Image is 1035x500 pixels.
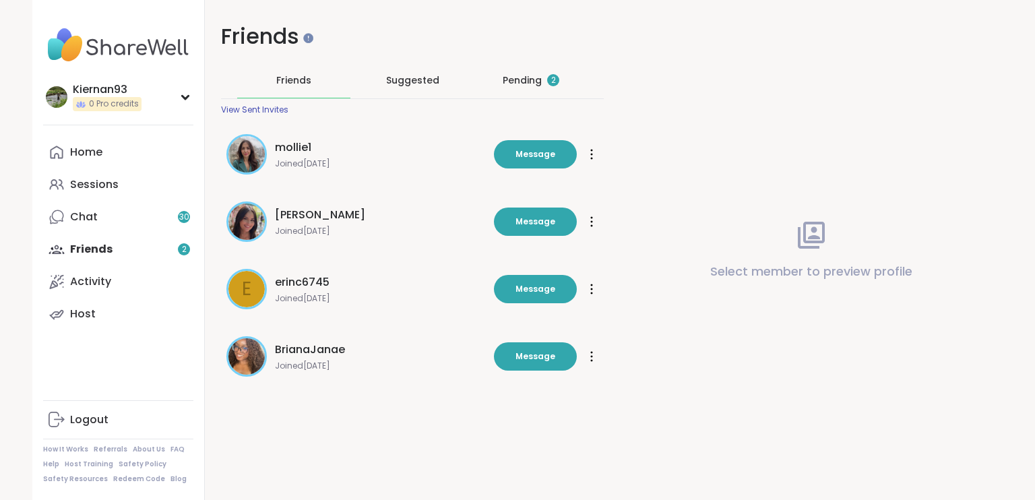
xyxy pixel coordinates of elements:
span: Joined [DATE] [275,361,486,371]
img: ShareWell Nav Logo [43,22,193,69]
span: Message [515,216,555,228]
img: BrianaJanae [228,338,265,375]
a: Host Training [65,460,113,469]
iframe: Spotlight [303,33,313,43]
button: Message [494,342,577,371]
span: erinc6745 [275,274,330,290]
a: Host [43,298,193,330]
button: Message [494,140,577,168]
span: e [242,275,251,303]
a: About Us [133,445,165,454]
a: Chat30 [43,201,193,233]
a: Home [43,136,193,168]
a: Safety Resources [43,474,108,484]
span: BrianaJanae [275,342,345,358]
span: Message [515,350,555,363]
a: Safety Policy [119,460,166,469]
span: Friends [276,73,311,87]
a: Logout [43,404,193,436]
img: Kiernan93 [46,86,67,108]
div: Chat [70,210,98,224]
a: Redeem Code [113,474,165,484]
span: Joined [DATE] [275,293,486,304]
a: Help [43,460,59,469]
p: Select member to preview profile [710,262,912,281]
span: Message [515,148,555,160]
a: How It Works [43,445,88,454]
button: Message [494,208,577,236]
span: Suggested [386,73,439,87]
div: Kiernan93 [73,82,142,97]
a: Referrals [94,445,127,454]
div: Activity [70,274,111,289]
span: Joined [DATE] [275,158,486,169]
a: FAQ [170,445,185,454]
div: Home [70,145,102,160]
span: Message [515,283,555,295]
div: Logout [70,412,108,427]
img: mollie1 [228,136,265,173]
div: Pending [503,73,559,87]
img: katherineandrea [228,204,265,240]
a: Activity [43,265,193,298]
h1: Friends [221,22,604,52]
span: 2 [551,75,556,86]
div: View Sent Invites [221,104,288,115]
a: Sessions [43,168,193,201]
span: Joined [DATE] [275,226,486,237]
div: Host [70,307,96,321]
span: [PERSON_NAME] [275,207,365,223]
button: Message [494,275,577,303]
a: Blog [170,474,187,484]
span: 0 Pro credits [89,98,139,110]
div: Sessions [70,177,119,192]
span: mollie1 [275,139,311,156]
span: 30 [179,212,189,223]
